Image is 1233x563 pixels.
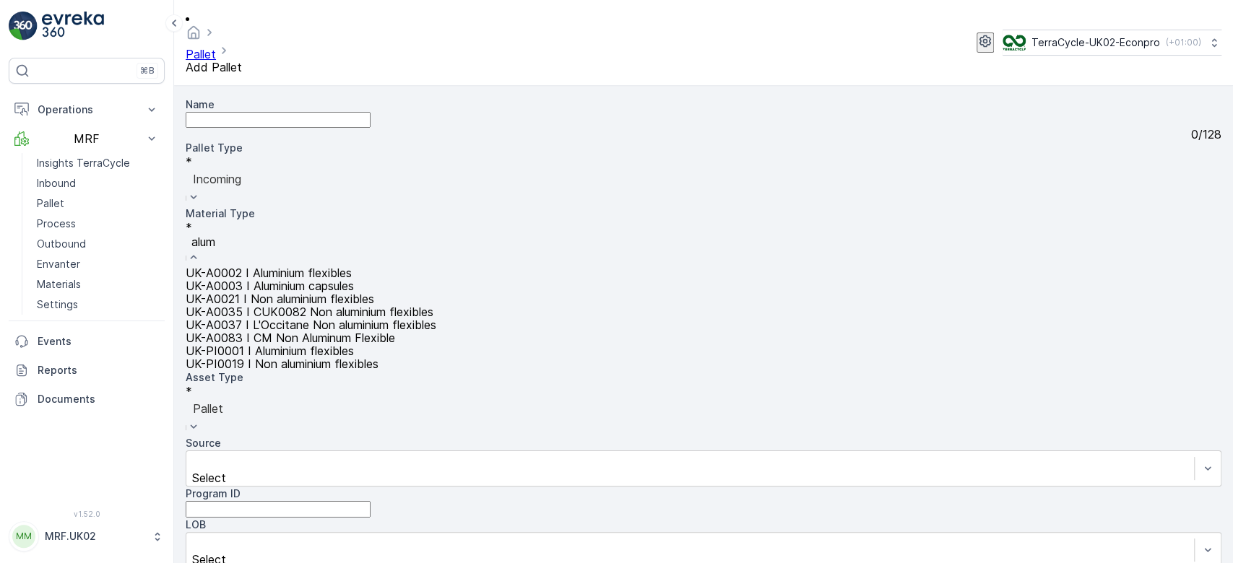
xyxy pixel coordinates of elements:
[9,510,165,518] span: v 1.52.0
[38,102,136,117] p: Operations
[38,392,159,406] p: Documents
[9,12,38,40] img: logo
[192,471,707,484] p: Select
[31,193,165,214] a: Pallet
[186,29,202,43] a: Homepage
[31,153,165,173] a: Insights TerraCycle
[9,521,165,551] button: MMMRF.UK02
[1003,35,1026,51] img: terracycle_logo_wKaHoWT.png
[9,356,165,385] a: Reports
[186,371,243,383] label: Asset Type
[1166,37,1201,48] p: ( +01:00 )
[186,98,215,110] label: Name
[9,327,165,356] a: Events
[31,234,165,254] a: Outbound
[38,334,159,349] p: Events
[9,124,165,153] button: MRF
[37,237,86,251] p: Outbound
[31,214,165,234] a: Process
[186,518,206,531] label: LOB
[31,254,165,274] a: Envanter
[31,173,165,193] a: Inbound
[37,156,130,170] p: Insights TerraCycle
[31,294,165,315] a: Settings
[186,437,221,449] label: Source
[186,292,374,306] span: UK-A0021 I Non aluminium flexibles
[37,196,64,211] p: Pallet
[186,318,436,332] span: UK-A0037 I L'Occitane Non aluminium flexibles
[37,217,76,231] p: Process
[9,385,165,414] a: Documents
[140,65,155,77] p: ⌘B
[186,357,378,371] span: UK-PI0019 I Non aluminium flexibles
[38,132,136,145] p: MRF
[186,60,242,74] span: Add Pallet
[37,176,76,191] p: Inbound
[186,331,395,345] span: UK-A0083 I CM Non Aluminum Flexible
[37,297,78,312] p: Settings
[1031,35,1160,50] p: TerraCycle-UK02-Econpro
[38,363,159,377] p: Reports
[186,305,433,319] span: UK-A0035 I CUK0082 Non aluminium flexibles
[37,257,80,271] p: Envanter
[12,525,35,548] div: MM
[31,274,165,294] a: Materials
[42,12,104,40] img: logo_light-DOdMpM7g.png
[186,487,241,499] label: Program ID
[9,95,165,124] button: Operations
[1003,30,1221,56] button: TerraCycle-UK02-Econpro(+01:00)
[186,207,255,219] label: Material Type
[45,529,144,544] p: MRF.UK02
[186,141,243,154] label: Pallet Type
[186,47,216,61] a: Pallet
[186,266,352,280] span: UK-A0002 I Aluminium flexibles
[186,344,354,358] span: UK-PI0001 I Aluminium flexibles
[186,279,354,293] span: UK-A0003 I Aluminium capsules
[1191,128,1221,141] p: 0 / 128
[37,277,81,292] p: Materials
